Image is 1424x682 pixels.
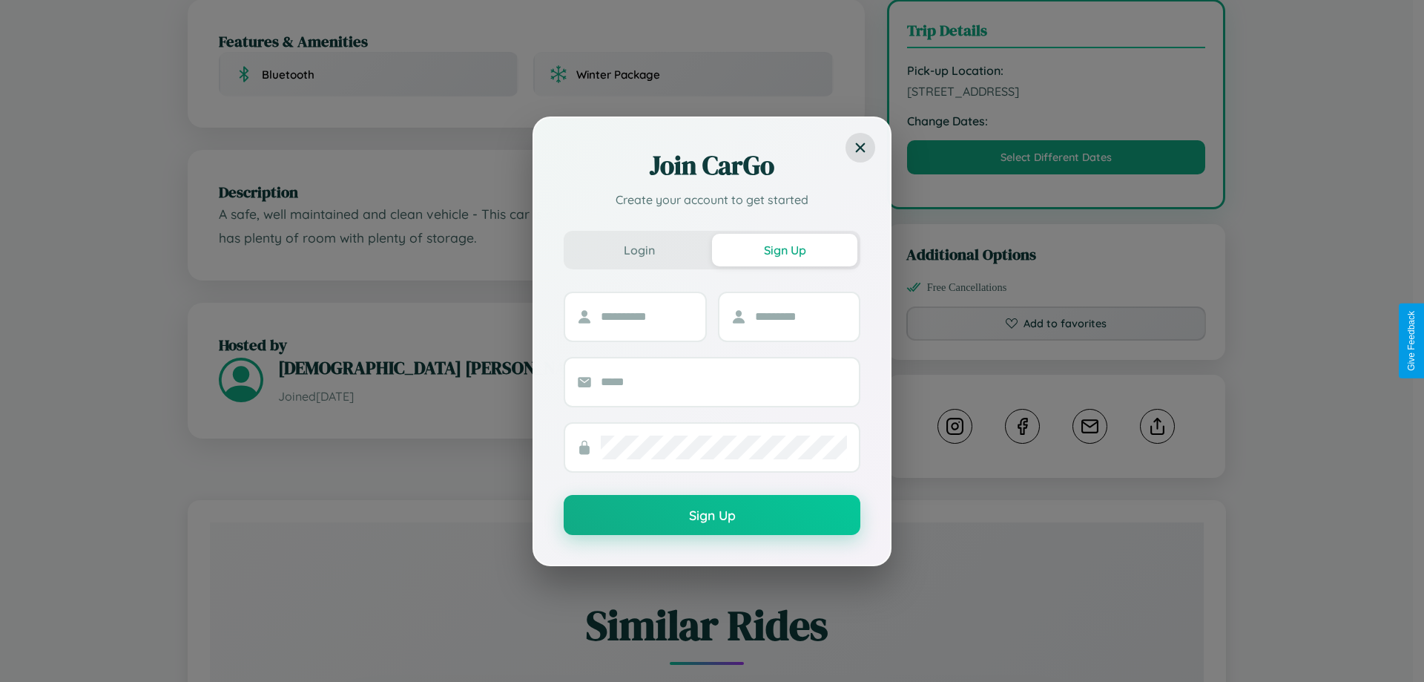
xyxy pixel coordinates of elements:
button: Sign Up [712,234,857,266]
div: Give Feedback [1406,311,1417,371]
button: Sign Up [564,495,860,535]
button: Login [567,234,712,266]
p: Create your account to get started [564,191,860,209]
h2: Join CarGo [564,148,860,183]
